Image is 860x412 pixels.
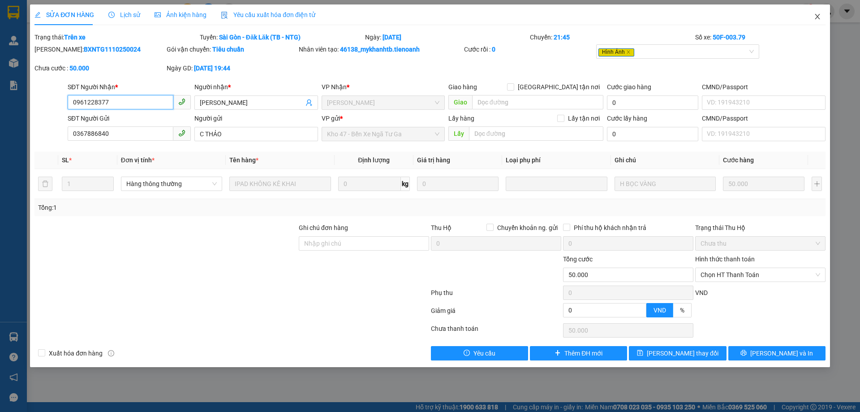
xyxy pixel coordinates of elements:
span: Hàng thông thường [126,177,217,191]
input: VD: Bàn, Ghế [229,177,331,191]
b: Sài Gòn - Đăk Lăk (TB - NTG) [219,34,301,41]
span: SL [62,156,69,164]
div: CMND/Passport [702,113,825,123]
span: Lấy tận nơi [564,113,603,123]
span: VP Nhận [322,83,347,91]
span: Thu Hộ [431,224,451,231]
span: [PERSON_NAME] và In [750,348,813,358]
span: Giao [448,95,472,109]
span: user-add [305,99,313,106]
div: [PERSON_NAME]: [34,44,165,54]
span: exclamation-circle [464,350,470,357]
label: Ghi chú đơn hàng [299,224,348,231]
span: edit [34,12,41,18]
span: phone [178,98,185,105]
input: Ghi Chú [615,177,716,191]
span: Thêm ĐH mới [564,348,602,358]
th: Ghi chú [611,152,719,169]
span: Xuất hóa đơn hàng [45,348,106,358]
div: Số xe: [694,32,826,42]
button: plusThêm ĐH mới [530,346,627,360]
label: Cước giao hàng [607,83,651,91]
div: SĐT Người Nhận [68,82,191,92]
span: Lấy hàng [448,115,474,122]
div: Giảm giá [430,306,562,321]
span: Chọn HT Thanh Toán [701,268,820,282]
span: clock-circle [108,12,115,18]
span: Yêu cầu xuất hóa đơn điện tử [221,11,315,18]
span: Cước hàng [723,156,754,164]
div: Ngày GD: [167,63,297,73]
span: Hình Ảnh [598,48,634,56]
span: Lịch sử [108,11,140,18]
div: Gói vận chuyển: [167,44,297,54]
span: save [637,350,643,357]
span: [GEOGRAPHIC_DATA] tận nơi [514,82,603,92]
span: kg [401,177,410,191]
b: Trên xe [64,34,86,41]
b: 50.000 [69,65,89,72]
label: Hình thức thanh toán [695,256,755,263]
span: Chưa thu [701,237,820,250]
input: 0 [417,177,499,191]
input: Ghi chú đơn hàng [299,236,429,251]
span: Yêu cầu [473,348,495,358]
div: Chưa thanh toán [430,324,562,339]
div: CMND/Passport [702,82,825,92]
span: Định lượng [358,156,390,164]
span: VND [654,307,666,314]
button: plus [812,177,821,191]
span: phone [178,130,185,137]
b: 0 [492,46,495,53]
div: Trạng thái: [34,32,199,42]
span: Tên hàng [229,156,258,164]
span: Lấy [448,126,469,141]
b: 46138_mykhanhtb.tienoanh [340,46,420,53]
button: save[PERSON_NAME] thay đổi [629,346,726,360]
div: Trạng thái Thu Hộ [695,223,826,233]
span: close [814,13,821,20]
img: icon [221,12,228,19]
span: SỬA ĐƠN HÀNG [34,11,94,18]
span: printer [740,350,747,357]
div: Người gửi [194,113,318,123]
span: Phí thu hộ khách nhận trả [570,223,650,233]
button: delete [38,177,52,191]
label: Cước lấy hàng [607,115,647,122]
span: Ảnh kiện hàng [155,11,206,18]
div: Phụ thu [430,288,562,304]
span: Chuyển khoản ng. gửi [494,223,561,233]
span: [PERSON_NAME] thay đổi [647,348,718,358]
div: Chưa cước : [34,63,165,73]
span: Kho 47 - Bến Xe Ngã Tư Ga [327,127,439,141]
span: Cư Kuin [327,96,439,109]
span: Tổng cước [563,256,593,263]
span: VND [695,289,708,296]
div: Tuyến: [199,32,364,42]
input: Cước giao hàng [607,95,698,110]
input: Dọc đường [469,126,603,141]
span: % [680,307,684,314]
b: 21:45 [554,34,570,41]
div: Người nhận [194,82,318,92]
span: Giá trị hàng [417,156,450,164]
div: SĐT Người Gửi [68,113,191,123]
th: Loại phụ phí [502,152,611,169]
div: Chuyến: [529,32,694,42]
b: 50F-003.79 [713,34,745,41]
b: Tiêu chuẩn [212,46,244,53]
span: plus [555,350,561,357]
button: printer[PERSON_NAME] và In [728,346,826,360]
div: Tổng: 1 [38,203,332,213]
button: exclamation-circleYêu cầu [431,346,528,360]
button: Close [805,4,830,30]
div: Nhân viên tạo: [299,44,462,54]
div: VP gửi [322,113,445,123]
div: Cước rồi : [464,44,594,54]
input: Dọc đường [472,95,603,109]
b: [DATE] [383,34,401,41]
span: close [626,50,631,54]
div: Ngày: [364,32,529,42]
b: BXNTG1110250024 [84,46,141,53]
input: 0 [723,177,804,191]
